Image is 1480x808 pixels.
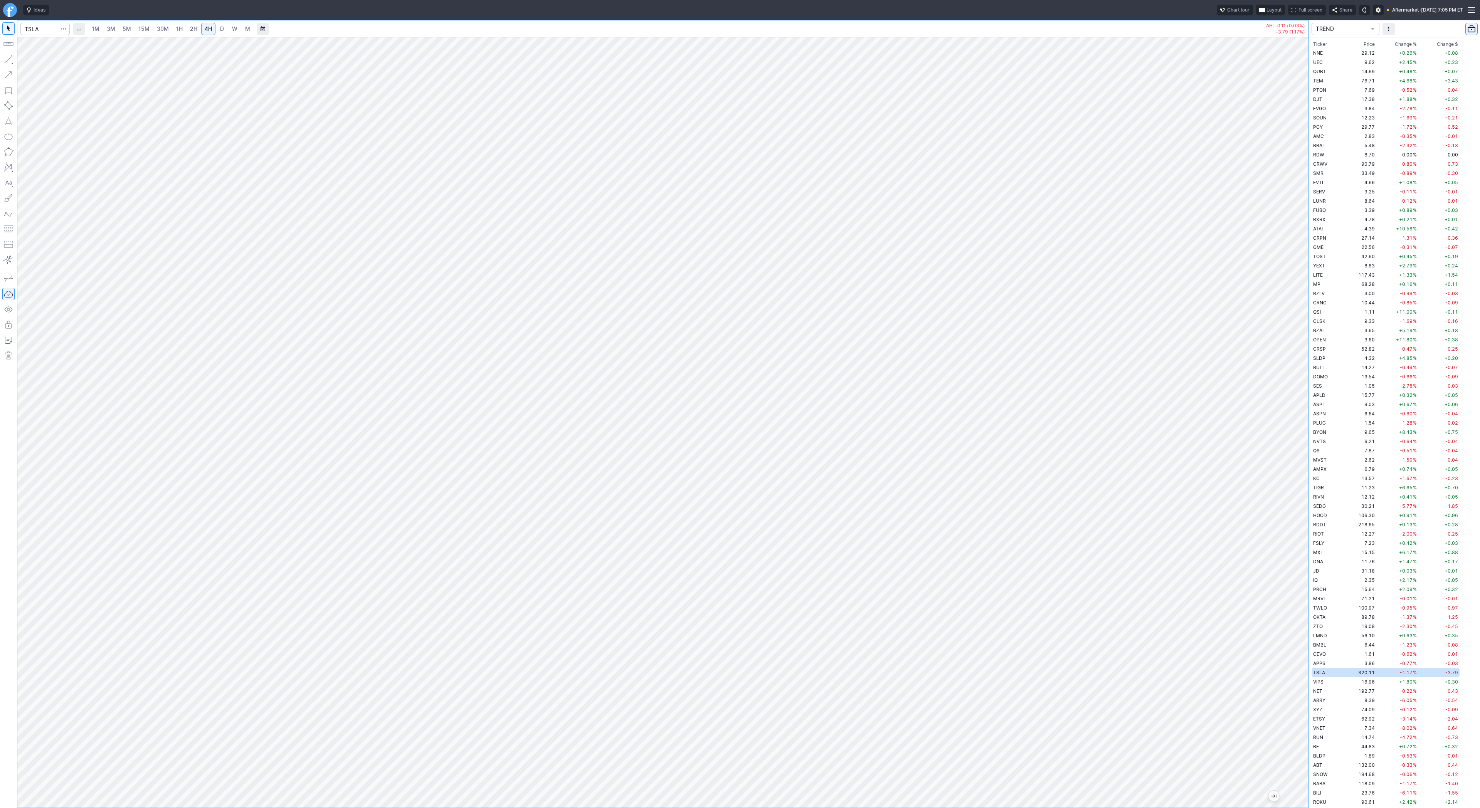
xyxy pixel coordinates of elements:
[1313,411,1326,417] span: ASPN
[1342,242,1376,252] td: 22.56
[1342,353,1376,363] td: 4.32
[1445,50,1458,56] span: +0.08
[1445,411,1458,417] span: -0.04
[1329,5,1356,15] button: Share
[1266,24,1305,28] p: AH: -0.11 (0.03%)
[2,69,15,81] button: Arrow
[1399,180,1413,185] span: +1.08
[1413,133,1417,139] span: %
[2,192,15,204] button: Brush
[2,254,15,266] button: Anchored VWAP
[34,6,45,14] span: Ideas
[1445,244,1458,250] span: -0.07
[1445,337,1458,343] span: +0.38
[1413,207,1417,213] span: %
[1445,448,1458,454] span: -0.04
[1256,5,1285,15] button: Layout
[2,207,15,220] button: Elliott waves
[1400,143,1413,148] span: -2.32
[1313,457,1327,463] span: MVST
[1342,298,1376,307] td: 10.44
[1399,263,1413,269] span: +2.79
[1313,355,1325,361] span: SLDP
[1316,25,1367,33] span: TREND
[2,223,15,235] button: Fibonacci retracements
[1413,263,1417,269] span: %
[1313,217,1325,222] span: RXRX
[1342,233,1376,242] td: 27.14
[257,23,269,35] button: Range
[1413,291,1417,296] span: %
[1342,104,1376,113] td: 3.84
[1342,381,1376,390] td: 1.05
[1342,94,1376,104] td: 17.38
[1445,207,1458,213] span: +0.03
[2,99,15,112] button: Rotated rectangle
[1437,40,1458,48] span: Change $
[1342,48,1376,57] td: 29.12
[1445,291,1458,296] span: -0.03
[1399,328,1413,333] span: +5.19
[1342,307,1376,316] td: 1.11
[1399,59,1413,65] span: +2.45
[1313,272,1323,278] span: LITE
[1400,133,1413,139] span: -0.35
[1313,96,1322,102] span: DJT
[1382,23,1395,35] button: More
[1445,328,1458,333] span: +0.18
[1313,69,1326,74] span: QUBT
[1445,143,1458,148] span: -0.13
[1342,344,1376,353] td: 52.82
[1413,189,1417,195] span: %
[1445,189,1458,195] span: -0.01
[1445,235,1458,241] span: -0.36
[153,23,172,35] a: 30M
[58,23,69,35] button: Search
[1313,383,1322,389] span: SES
[1400,244,1413,250] span: -0.31
[1445,161,1458,167] span: -0.73
[1399,281,1413,287] span: +0.16
[1342,67,1376,76] td: 14.69
[1445,78,1458,84] span: +3.43
[1413,106,1417,111] span: %
[1342,122,1376,131] td: 29.77
[2,319,15,331] button: Lock drawings
[1400,198,1413,204] span: -0.12
[1413,448,1417,454] span: %
[73,23,85,35] button: Interval
[1421,6,1463,14] span: [DATE] 7:05 PM ET
[123,25,131,32] span: 5M
[1445,401,1458,407] span: +0.06
[1413,217,1417,222] span: %
[1445,300,1458,306] span: -0.09
[1413,392,1417,398] span: %
[1413,438,1417,444] span: %
[119,23,135,35] a: 5M
[1400,374,1413,380] span: -0.66
[1342,168,1376,178] td: 33.49
[1400,365,1413,370] span: -0.49
[1313,346,1326,352] span: CRSP
[1313,254,1326,259] span: TOST
[1342,113,1376,122] td: 12.23
[1445,59,1458,65] span: +0.23
[1413,161,1417,167] span: %
[1413,152,1417,158] span: %
[1402,152,1413,158] span: 0.00
[3,3,17,17] a: Finviz.com
[1445,420,1458,426] span: -0.02
[1313,392,1325,398] span: APLD
[1413,198,1417,204] span: %
[1342,418,1376,427] td: 1.54
[1313,365,1325,370] span: BULL
[1342,289,1376,298] td: 3.00
[1445,180,1458,185] span: +0.05
[2,115,15,127] button: Triangle
[2,288,15,300] button: Drawings Autosave: On
[1445,263,1458,269] span: +0.24
[1313,59,1323,65] span: UEC
[1313,133,1324,139] span: AMC
[229,23,241,35] a: W
[1313,115,1327,121] span: SOUN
